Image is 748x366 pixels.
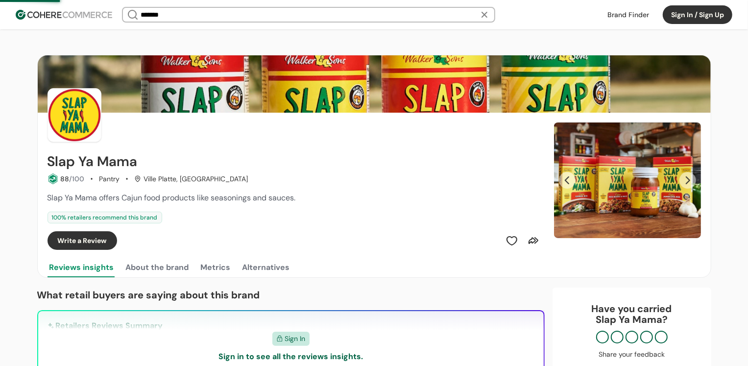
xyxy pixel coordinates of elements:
div: Carousel [554,122,701,238]
span: Slap Ya Mama offers Cajun food products like seasonings and sauces. [48,193,296,203]
button: About the brand [124,258,191,277]
img: Brand Photo [48,88,101,142]
button: Previous Slide [559,172,576,189]
img: Slide 2 [554,122,701,238]
p: Sign in to see all the reviews insights. [218,351,363,363]
div: Share your feedback [562,349,701,360]
img: Brand cover image [38,55,711,113]
span: 88 [60,174,69,183]
button: Next Slide [679,172,696,189]
p: What retail buyers are saying about this brand [37,288,545,302]
button: Sign In / Sign Up [663,5,732,24]
div: 100 % retailers recommend this brand [48,212,162,223]
span: /100 [69,174,84,183]
button: Reviews insights [48,258,116,277]
img: Cohere Logo [16,10,112,20]
span: Sign In [285,334,306,344]
div: Pantry [99,174,120,184]
button: Metrics [199,258,233,277]
div: Have you carried [562,303,701,325]
div: Slide 3 [554,122,701,238]
p: Slap Ya Mama ? [562,314,701,325]
h2: Slap Ya Mama [48,154,138,170]
button: Write a Review [48,231,117,250]
div: Ville Platte, [GEOGRAPHIC_DATA] [134,174,248,184]
button: Alternatives [241,258,292,277]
